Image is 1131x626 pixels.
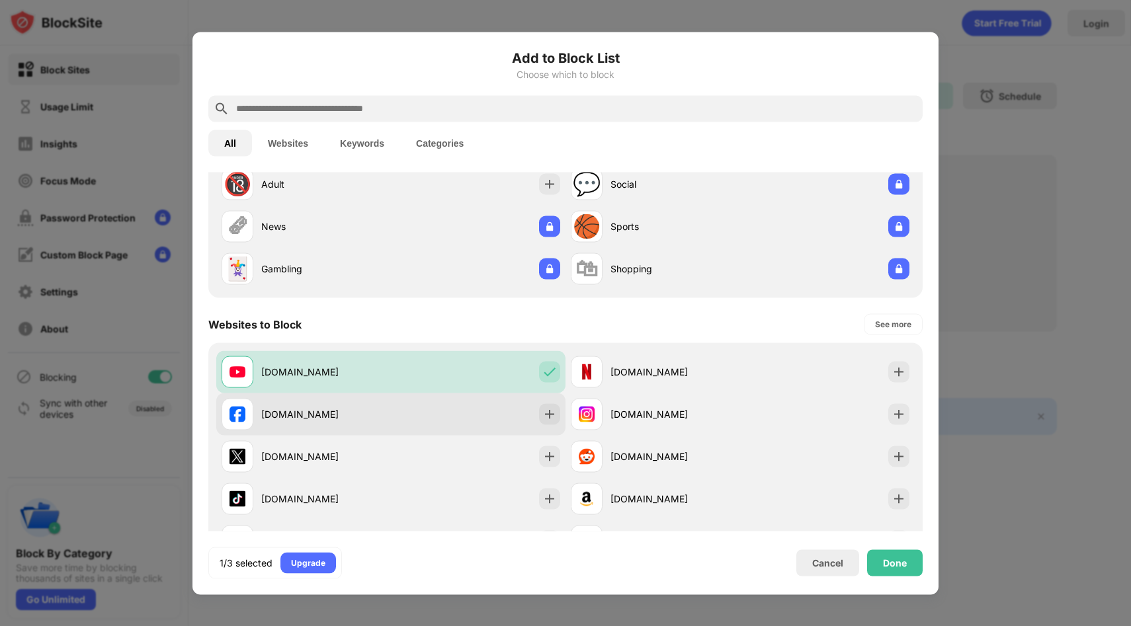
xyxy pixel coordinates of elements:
button: Categories [400,130,480,156]
div: 🗞 [226,213,249,240]
img: favicons [579,406,595,422]
div: 🃏 [224,255,251,282]
div: [DOMAIN_NAME] [261,407,391,421]
div: Sports [610,219,740,233]
div: 🛍 [575,255,598,282]
button: Websites [252,130,324,156]
div: [DOMAIN_NAME] [610,407,740,421]
div: Upgrade [291,556,325,569]
div: 1/3 selected [220,556,272,569]
div: Gambling [261,262,391,276]
div: See more [875,317,911,331]
h6: Add to Block List [208,48,923,67]
img: search.svg [214,100,230,116]
div: [DOMAIN_NAME] [261,450,391,463]
div: [DOMAIN_NAME] [261,365,391,379]
button: Keywords [324,130,400,156]
div: Social [610,177,740,191]
div: Cancel [812,557,843,568]
div: 💬 [573,171,601,198]
div: 🔞 [224,171,251,198]
div: [DOMAIN_NAME] [610,450,740,463]
div: Choose which to block [208,69,923,79]
div: [DOMAIN_NAME] [610,492,740,506]
img: favicons [579,448,595,464]
div: [DOMAIN_NAME] [610,365,740,379]
img: favicons [230,364,245,379]
button: All [208,130,252,156]
div: [DOMAIN_NAME] [261,492,391,506]
div: Websites to Block [208,317,302,331]
img: favicons [579,364,595,379]
div: Done [883,557,907,568]
div: Shopping [610,262,740,276]
img: favicons [230,448,245,464]
img: favicons [230,490,245,506]
div: News [261,219,391,233]
div: Adult [261,177,391,191]
img: favicons [230,406,245,422]
div: 🏀 [573,213,601,240]
img: favicons [579,490,595,506]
